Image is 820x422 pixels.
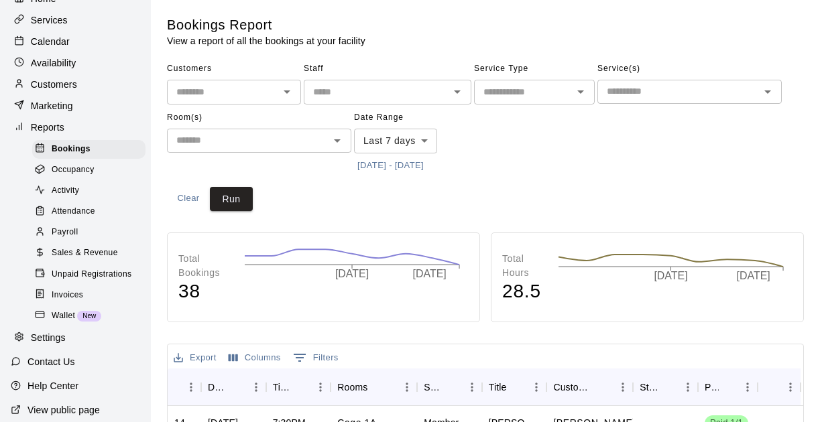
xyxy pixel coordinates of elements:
button: Open [278,82,296,101]
div: Title [482,368,547,406]
button: Sort [367,378,386,397]
div: Staff [633,368,698,406]
div: Rooms [331,368,417,406]
span: Bookings [52,143,91,156]
p: Total Hours [502,252,544,280]
span: Date Range [354,107,471,129]
button: Sort [174,378,193,397]
div: Rooms [337,368,367,406]
a: Reports [11,117,140,137]
p: Reports [31,121,64,134]
span: Attendance [52,205,95,218]
div: Time [273,368,292,406]
button: Sort [764,378,783,397]
div: Attendance [32,202,145,221]
div: Time [266,368,331,406]
div: Notes [758,368,801,406]
div: Sales & Revenue [32,244,145,263]
button: Sort [594,378,613,397]
span: Payroll [52,226,78,239]
h4: 38 [178,280,231,303]
button: Menu [397,377,417,397]
button: [DATE] - [DATE] [354,155,427,176]
p: Customers [31,78,77,91]
div: Service [417,368,482,406]
button: Show filters [290,347,342,368]
span: Service Type [474,58,595,80]
span: Invoices [52,289,83,302]
button: Menu [246,377,266,397]
button: Open [758,82,777,101]
span: Sales & Revenue [52,247,118,260]
span: Customers [167,58,301,80]
button: Menu [462,377,482,397]
div: ID [168,368,201,406]
button: Menu [738,377,758,397]
div: Customers [546,368,633,406]
button: Menu [526,377,546,397]
a: Settings [11,328,140,348]
button: Run [210,187,253,212]
a: Calendar [11,31,140,52]
div: WalletNew [32,307,145,326]
div: Service [424,368,443,406]
a: Bookings [32,139,151,159]
span: Staff [304,58,471,80]
a: WalletNew [32,305,151,326]
button: Sort [443,378,462,397]
div: Date [201,368,266,406]
div: Last 7 days [354,129,437,153]
p: View public page [27,403,100,417]
tspan: [DATE] [335,269,369,280]
p: View a report of all the bookings at your facility [167,34,365,48]
button: Sort [506,378,525,397]
a: Activity [32,181,151,202]
div: Payroll [32,223,145,242]
button: Export [170,348,220,368]
a: Availability [11,53,140,73]
p: Services [31,13,68,27]
button: Open [328,131,347,150]
button: Sort [659,378,678,397]
a: Unpaid Registrations [32,264,151,285]
a: Services [11,10,140,30]
span: Occupancy [52,163,95,177]
button: Sort [719,378,738,397]
span: Activity [52,184,79,198]
button: Sort [292,378,310,397]
tspan: [DATE] [737,271,770,282]
p: Availability [31,56,76,70]
p: Settings [31,331,66,344]
span: Service(s) [597,58,782,80]
button: Select columns [225,348,284,368]
p: Total Bookings [178,252,231,280]
button: Open [448,82,467,101]
div: Activity [32,182,145,200]
span: New [77,312,101,320]
p: Help Center [27,379,78,393]
span: Unpaid Registrations [52,268,131,281]
a: Occupancy [32,159,151,180]
h4: 28.5 [502,280,544,303]
tspan: [DATE] [654,271,688,282]
div: Date [208,368,227,406]
button: Menu [780,377,801,397]
a: Payroll [32,222,151,243]
button: Sort [227,378,246,397]
a: Marketing [11,96,140,116]
div: Title [489,368,507,406]
a: Attendance [32,202,151,222]
p: Marketing [31,99,73,113]
p: Contact Us [27,355,75,368]
button: Menu [310,377,331,397]
div: Unpaid Registrations [32,265,145,284]
div: Staff [640,368,659,406]
a: Customers [11,74,140,94]
p: Calendar [31,35,70,48]
div: Customers [553,368,594,406]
